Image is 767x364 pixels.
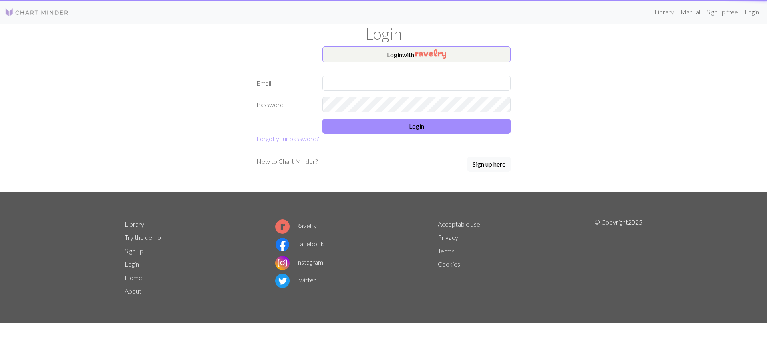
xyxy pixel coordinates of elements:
a: Terms [438,247,455,255]
img: Facebook logo [275,237,290,252]
img: Twitter logo [275,274,290,288]
a: Try the demo [125,233,161,241]
a: Twitter [275,276,316,284]
a: Login [741,4,762,20]
label: Email [252,76,318,91]
a: Library [125,220,144,228]
h1: Login [120,24,647,43]
p: © Copyright 2025 [594,217,642,298]
label: Password [252,97,318,112]
a: Sign up free [703,4,741,20]
a: Login [125,260,139,268]
a: Privacy [438,233,458,241]
a: Sign up [125,247,143,255]
a: Forgot your password? [256,135,319,142]
img: Instagram logo [275,256,290,270]
button: Sign up here [467,157,511,172]
a: Acceptable use [438,220,480,228]
a: Home [125,274,142,281]
a: Facebook [275,240,324,247]
a: Library [651,4,677,20]
button: Login [322,119,511,134]
a: Instagram [275,258,323,266]
button: Loginwith [322,46,511,62]
a: About [125,287,141,295]
a: Manual [677,4,703,20]
a: Ravelry [275,222,317,229]
p: New to Chart Minder? [256,157,318,166]
a: Cookies [438,260,460,268]
a: Sign up here [467,157,511,173]
img: Ravelry logo [275,219,290,234]
img: Logo [5,8,69,17]
img: Ravelry [415,49,446,59]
